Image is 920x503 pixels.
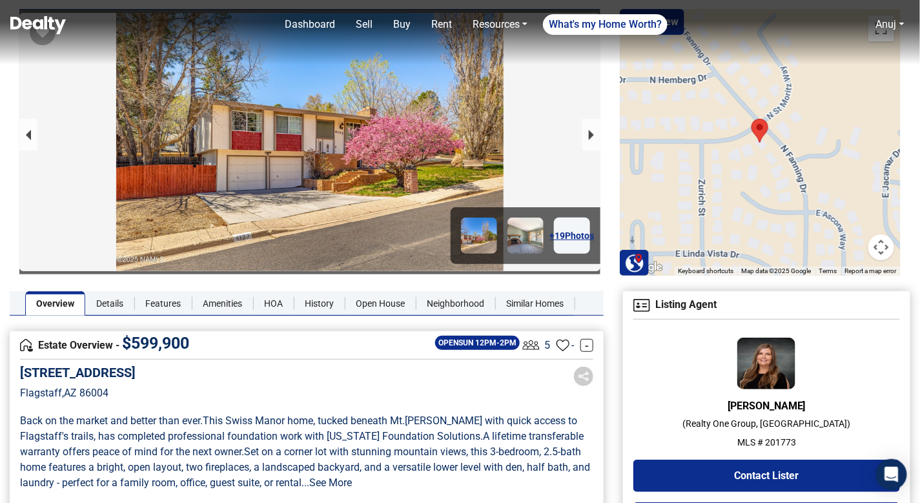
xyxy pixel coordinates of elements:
[134,291,192,316] a: Features
[633,299,900,312] h4: Listing Agent
[520,334,542,356] img: Listing View
[678,267,733,276] button: Keyboard shortcuts
[20,430,586,458] span: A lifetime transferable warranty offers peace of mind for the next owner .
[582,119,600,150] button: next slide / item
[633,417,900,431] p: ( Realty One Group, [GEOGRAPHIC_DATA] )
[467,12,533,37] a: Resources
[388,12,416,37] a: Buy
[554,218,590,254] a: +19Photos
[580,339,593,352] a: -
[351,12,378,37] a: Sell
[633,436,900,449] p: MLS # 201773
[633,460,900,492] button: Contact Lister
[302,477,352,489] a: ...See More
[19,119,37,150] button: previous slide / item
[25,291,85,316] a: Overview
[203,415,405,427] span: This Swiss Manor home, tucked beneath Mt .
[435,336,520,350] span: OPEN SUN 12PM-2PM
[192,291,253,316] a: Amenities
[20,385,136,401] p: Flagstaff , AZ 86004
[845,267,897,274] a: Report a map error
[737,338,795,389] img: Agent
[633,299,650,312] img: Agent
[571,338,574,353] span: -
[20,415,580,442] span: [PERSON_NAME] with quick access to Flagstaff's trails, has completed professional foundation work...
[345,291,416,316] a: Open House
[426,12,457,37] a: Rent
[20,338,432,353] h4: Estate Overview -
[20,365,136,380] h5: [STREET_ADDRESS]
[20,339,33,352] img: Overview
[876,18,897,30] a: Anuj
[544,338,550,353] span: 5
[294,291,345,316] a: History
[507,218,544,254] img: Image
[741,267,812,274] span: Map data ©2025 Google
[85,291,134,316] a: Details
[876,459,907,490] div: Open Intercom Messenger
[20,415,203,427] span: Back on the market and better than ever .
[868,234,894,260] button: Map camera controls
[871,12,910,37] a: Anuj
[819,267,837,274] a: Terms (opens in new tab)
[557,339,569,352] img: Favourites
[543,14,668,35] a: What's my Home Worth?
[122,334,189,353] span: $ 599,900
[495,291,575,316] a: Similar Homes
[280,12,340,37] a: Dashboard
[253,291,294,316] a: HOA
[10,16,66,34] img: Dealty - Buy, Sell & Rent Homes
[416,291,495,316] a: Neighborhood
[633,400,900,412] h6: [PERSON_NAME]
[461,218,497,254] img: Image
[625,253,644,272] img: Search Homes at Dealty
[6,464,45,503] iframe: BigID CMP Widget
[20,446,593,489] span: Set on a corner lot with stunning mountain views, this 3-bedroom, 2.5-bath home features a bright...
